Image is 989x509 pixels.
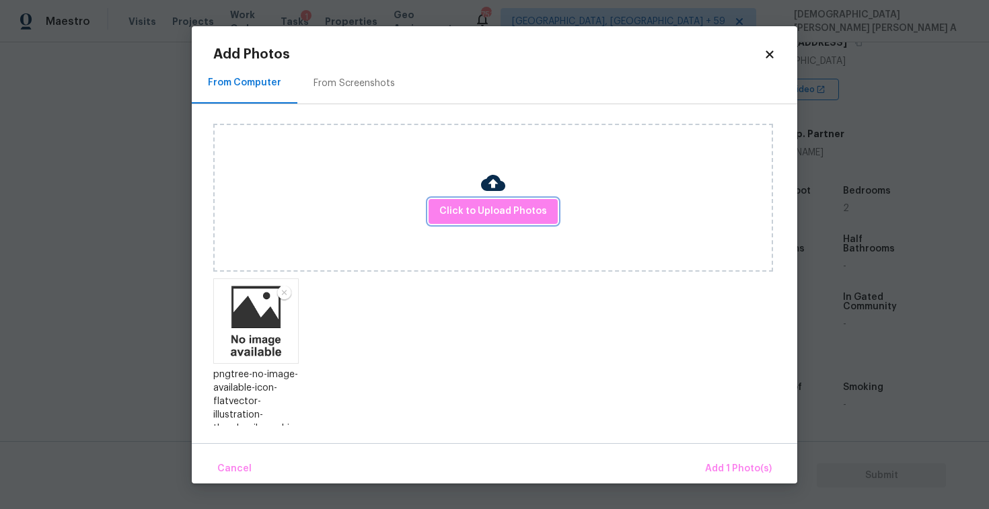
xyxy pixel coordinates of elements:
[314,77,395,90] div: From Screenshots
[439,203,547,220] span: Click to Upload Photos
[208,76,281,89] div: From Computer
[429,199,558,224] button: Click to Upload Photos
[213,368,299,475] div: pngtree-no-image-available-icon-flatvector-illustration-thumbnail-graphic-illustration-vector-png...
[212,455,257,483] button: Cancel
[213,48,764,61] h2: Add Photos
[481,171,505,195] img: Cloud Upload Icon
[700,455,777,483] button: Add 1 Photo(s)
[217,461,252,477] span: Cancel
[705,461,772,477] span: Add 1 Photo(s)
